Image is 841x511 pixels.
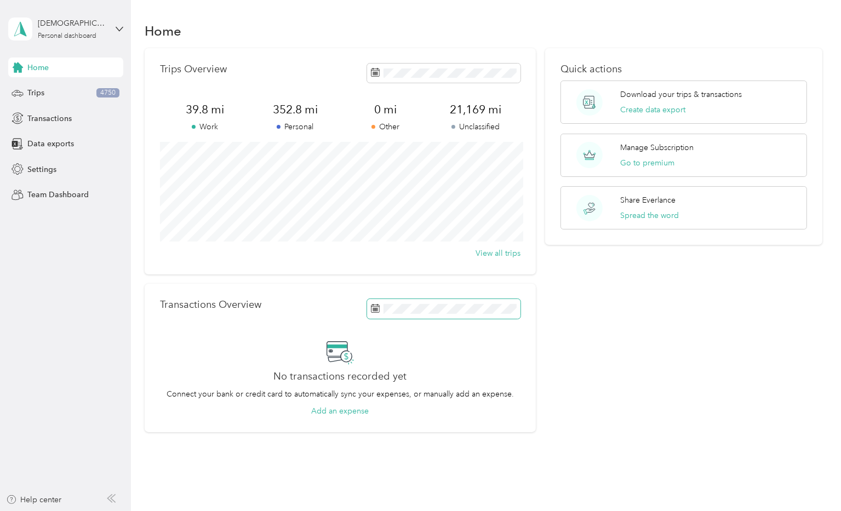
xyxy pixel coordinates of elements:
p: Manage Subscription [620,142,694,153]
h1: Home [145,25,181,37]
div: [DEMOGRAPHIC_DATA][PERSON_NAME] [38,18,106,29]
button: Help center [6,494,62,506]
span: Team Dashboard [27,189,89,200]
span: 39.8 mi [160,102,250,117]
span: 0 mi [340,102,431,117]
span: 21,169 mi [430,102,520,117]
span: 4750 [96,88,119,98]
span: Trips [27,87,44,99]
button: Create data export [620,104,685,116]
span: 352.8 mi [250,102,340,117]
button: Add an expense [311,405,369,417]
span: Settings [27,164,56,175]
p: Unclassified [430,121,520,133]
button: Spread the word [620,210,679,221]
span: Home [27,62,49,73]
p: Download your trips & transactions [620,89,742,100]
div: Personal dashboard [38,33,96,39]
p: Transactions Overview [160,299,261,311]
iframe: Everlance-gr Chat Button Frame [780,450,841,511]
p: Work [160,121,250,133]
p: Other [340,121,431,133]
p: Share Everlance [620,194,676,206]
span: Data exports [27,138,74,150]
h2: No transactions recorded yet [273,371,407,382]
span: Transactions [27,113,72,124]
button: Go to premium [620,157,674,169]
button: View all trips [476,248,520,259]
p: Personal [250,121,340,133]
p: Quick actions [560,64,806,75]
p: Trips Overview [160,64,227,75]
p: Connect your bank or credit card to automatically sync your expenses, or manually add an expense. [167,388,514,400]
